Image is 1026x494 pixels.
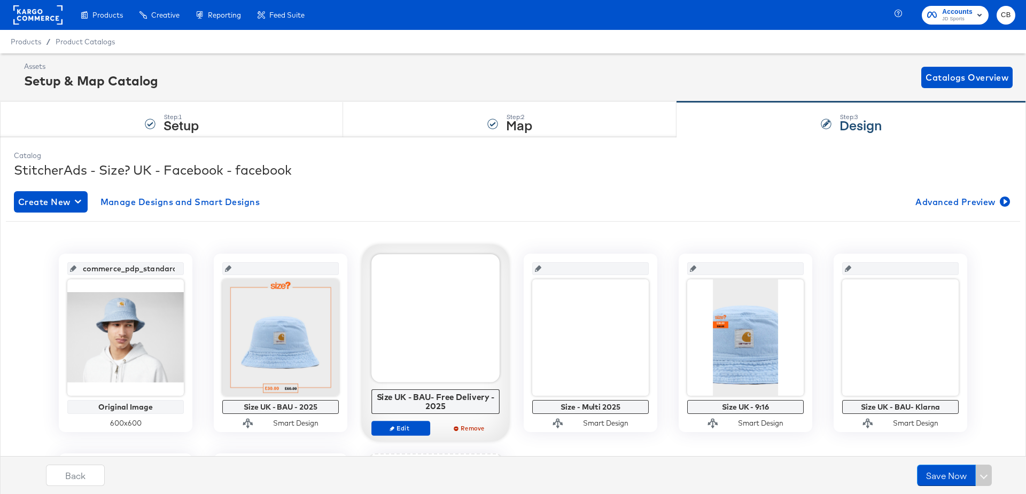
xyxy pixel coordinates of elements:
span: JD Sports [942,15,973,23]
div: Assets [24,61,158,72]
span: / [41,37,56,46]
div: Smart Design [738,418,783,428]
button: Catalogs Overview [921,67,1013,88]
div: StitcherAds - Size? UK - Facebook - facebook [14,161,1012,179]
span: Advanced Preview [915,194,1008,209]
span: Products [92,11,123,19]
div: Size - Multi 2025 [535,403,646,411]
div: Catalog [14,151,1012,161]
span: Edit [376,424,425,432]
div: Step: 3 [840,113,882,121]
button: AccountsJD Sports [922,6,989,25]
span: Manage Designs and Smart Designs [100,194,260,209]
button: Save Now [917,465,976,486]
a: Product Catalogs [56,37,115,46]
button: Manage Designs and Smart Designs [96,191,265,213]
span: Create New [18,194,83,209]
button: Edit [371,421,430,436]
div: 600 x 600 [67,418,184,428]
div: Smart Design [893,418,938,428]
span: Feed Suite [269,11,305,19]
span: Reporting [208,11,241,19]
button: CB [997,6,1015,25]
div: Size UK - BAU- Free Delivery - 2025 [375,392,497,411]
span: Products [11,37,41,46]
span: Remove [446,424,495,432]
button: Remove [441,421,500,436]
div: Size UK - 9:16 [690,403,801,411]
div: Step: 2 [506,113,532,121]
div: Smart Design [273,418,318,428]
div: Smart Design [583,418,628,428]
span: Accounts [942,6,973,18]
span: CB [1001,9,1011,21]
strong: Setup [164,116,199,134]
div: Size UK - BAU - 2025 [225,403,336,411]
button: Back [46,465,105,486]
span: Creative [151,11,180,19]
span: Catalogs Overview [926,70,1008,85]
button: Advanced Preview [911,191,1012,213]
div: Original Image [70,403,181,411]
div: Step: 1 [164,113,199,121]
div: Size UK - BAU- Klarna [845,403,956,411]
button: Create New [14,191,88,213]
strong: Design [840,116,882,134]
strong: Map [506,116,532,134]
div: Setup & Map Catalog [24,72,158,90]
